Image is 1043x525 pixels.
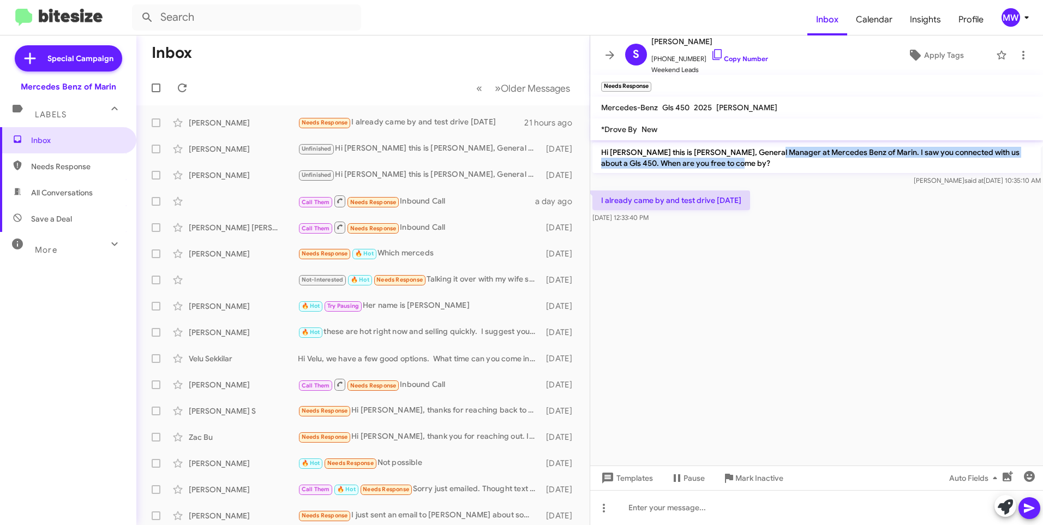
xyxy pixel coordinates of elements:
[924,45,964,65] span: Apply Tags
[298,509,541,522] div: I just sent an email to [PERSON_NAME] about some searches I've run on the MB USA website re inven...
[298,431,541,443] div: Hi [PERSON_NAME], thank you for reaching out. I have decided to wait the year end to buy the car.
[298,220,541,234] div: Inbound Call
[31,213,72,224] span: Save a Deal
[694,103,712,112] span: 2025
[651,35,768,48] span: [PERSON_NAME]
[847,4,901,35] a: Calendar
[302,460,320,467] span: 🔥 Hot
[302,276,344,283] span: Not-Interested
[662,103,690,112] span: Gls 450
[470,77,577,99] nav: Page navigation example
[633,46,639,63] span: S
[302,302,320,309] span: 🔥 Hot
[132,4,361,31] input: Search
[363,486,409,493] span: Needs Response
[350,225,397,232] span: Needs Response
[592,213,649,222] span: [DATE] 12:33:40 PM
[298,169,541,181] div: Hi [PERSON_NAME] this is [PERSON_NAME], General Manager at Mercedes Benz of Marin. I saw you conn...
[337,486,356,493] span: 🔥 Hot
[541,248,581,259] div: [DATE]
[541,458,581,469] div: [DATE]
[541,405,581,416] div: [DATE]
[189,144,298,154] div: [PERSON_NAME]
[601,82,651,92] small: Needs Response
[355,250,374,257] span: 🔥 Hot
[35,245,57,255] span: More
[601,103,658,112] span: Mercedes-Benz
[302,225,330,232] span: Call Them
[541,275,581,285] div: [DATE]
[302,145,332,152] span: Unfinished
[711,55,768,63] a: Copy Number
[541,327,581,338] div: [DATE]
[714,468,792,488] button: Mark Inactive
[31,161,124,172] span: Needs Response
[949,468,1002,488] span: Auto Fields
[651,64,768,75] span: Weekend Leads
[302,250,348,257] span: Needs Response
[541,379,581,390] div: [DATE]
[302,433,348,440] span: Needs Response
[35,110,67,120] span: Labels
[302,329,320,336] span: 🔥 Hot
[376,276,423,283] span: Needs Response
[189,432,298,443] div: Zac Bu
[350,199,397,206] span: Needs Response
[302,382,330,389] span: Call Them
[601,124,637,134] span: *Drove By
[684,468,705,488] span: Pause
[524,117,581,128] div: 21 hours ago
[298,142,541,155] div: Hi [PERSON_NAME] this is [PERSON_NAME], General Manager at Mercedes Benz of Marin. I saw you conn...
[302,407,348,414] span: Needs Response
[476,81,482,95] span: «
[189,170,298,181] div: [PERSON_NAME]
[470,77,489,99] button: Previous
[189,510,298,521] div: [PERSON_NAME]
[488,77,577,99] button: Next
[189,484,298,495] div: [PERSON_NAME]
[590,468,662,488] button: Templates
[599,468,653,488] span: Templates
[189,117,298,128] div: [PERSON_NAME]
[950,4,992,35] a: Profile
[189,458,298,469] div: [PERSON_NAME]
[716,103,777,112] span: [PERSON_NAME]
[1002,8,1020,27] div: MW
[302,486,330,493] span: Call Them
[189,353,298,364] div: Velu Sekkilar
[298,247,541,260] div: Which merceds
[541,301,581,312] div: [DATE]
[351,276,369,283] span: 🔥 Hot
[662,468,714,488] button: Pause
[495,81,501,95] span: »
[298,483,541,496] div: Sorry just emailed. Thought text was sufficient
[541,170,581,181] div: [DATE]
[302,119,348,126] span: Needs Response
[152,44,192,62] h1: Inbox
[541,222,581,233] div: [DATE]
[535,196,581,207] div: a day ago
[541,353,581,364] div: [DATE]
[642,124,657,134] span: New
[298,353,541,364] div: Hi Velu, we have a few good options. What time can you come in to see them in person?
[901,4,950,35] a: Insights
[189,222,298,233] div: [PERSON_NAME] [PERSON_NAME]
[31,135,124,146] span: Inbox
[189,379,298,390] div: [PERSON_NAME]
[298,326,541,338] div: these are hot right now and selling quickly. I suggest you come in as soon as you can.
[735,468,783,488] span: Mark Inactive
[807,4,847,35] a: Inbox
[592,190,750,210] p: I already came by and test drive [DATE]
[189,327,298,338] div: [PERSON_NAME]
[189,301,298,312] div: [PERSON_NAME]
[541,144,581,154] div: [DATE]
[298,457,541,469] div: Not possible
[541,484,581,495] div: [DATE]
[302,171,332,178] span: Unfinished
[189,405,298,416] div: [PERSON_NAME] S
[298,300,541,312] div: Her name is [PERSON_NAME]
[327,302,359,309] span: Try Pausing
